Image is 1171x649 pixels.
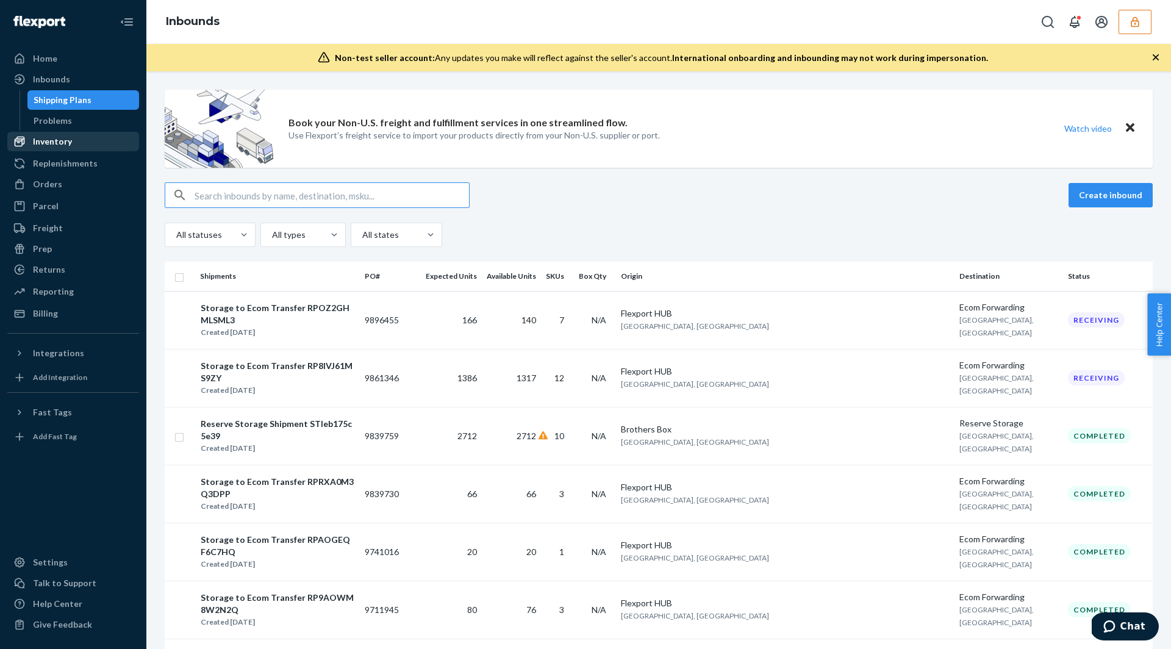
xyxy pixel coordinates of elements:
a: Inbounds [7,70,139,89]
span: 140 [521,315,536,325]
span: Non-test seller account: [335,52,435,63]
div: Created [DATE] [201,442,354,454]
span: N/A [592,315,606,325]
span: [GEOGRAPHIC_DATA], [GEOGRAPHIC_DATA] [959,489,1034,511]
div: Created [DATE] [201,558,354,570]
div: Storage to Ecom Transfer RP9AOWM8W2N2Q [201,592,354,616]
ol: breadcrumbs [156,4,229,40]
div: Ecom Forwarding [959,359,1058,371]
div: Freight [33,222,63,234]
div: Ecom Forwarding [959,591,1058,603]
div: Storage to Ecom Transfer RPOZ2GHMLSML3 [201,302,354,326]
span: 2712 [517,431,536,441]
button: Integrations [7,343,139,363]
div: Returns [33,264,65,276]
div: Billing [33,307,58,320]
div: Settings [33,556,68,568]
span: 10 [554,431,564,441]
a: Reporting [7,282,139,301]
a: Add Integration [7,368,139,387]
div: Reserve Storage [959,417,1058,429]
button: Help Center [1147,293,1171,356]
span: [GEOGRAPHIC_DATA], [GEOGRAPHIC_DATA] [621,321,769,331]
span: N/A [592,373,606,383]
div: Parcel [33,200,59,212]
span: 66 [467,489,477,499]
div: Home [33,52,57,65]
span: 3 [559,489,564,499]
td: 9839730 [360,465,421,523]
td: 9711945 [360,581,421,639]
span: N/A [592,547,606,557]
span: 76 [526,604,536,615]
span: [GEOGRAPHIC_DATA], [GEOGRAPHIC_DATA] [959,605,1034,627]
div: Add Fast Tag [33,431,77,442]
td: 9839759 [360,407,421,465]
th: Shipments [195,262,360,291]
a: Billing [7,304,139,323]
a: Add Fast Tag [7,427,139,446]
div: Talk to Support [33,577,96,589]
div: Completed [1068,428,1131,443]
a: Shipping Plans [27,90,140,110]
div: Fast Tags [33,406,72,418]
input: All types [271,229,272,241]
th: Available Units [482,262,541,291]
th: PO# [360,262,421,291]
span: [GEOGRAPHIC_DATA], [GEOGRAPHIC_DATA] [621,553,769,562]
span: International onboarding and inbounding may not work during impersonation. [672,52,988,63]
button: Give Feedback [7,615,139,634]
div: Ecom Forwarding [959,475,1058,487]
div: Replenishments [33,157,98,170]
div: Give Feedback [33,619,92,631]
span: 20 [526,547,536,557]
span: N/A [592,604,606,615]
button: Create inbound [1069,183,1153,207]
a: Inbounds [166,15,220,28]
th: Status [1063,262,1153,291]
div: Flexport HUB [621,365,950,378]
button: Open notifications [1062,10,1087,34]
div: Ecom Forwarding [959,533,1058,545]
div: Flexport HUB [621,307,950,320]
div: Flexport HUB [621,597,950,609]
div: Created [DATE] [201,616,354,628]
img: Flexport logo [13,16,65,28]
span: 7 [559,315,564,325]
button: Watch video [1056,120,1120,137]
a: Returns [7,260,139,279]
td: 9741016 [360,523,421,581]
input: All states [361,229,362,241]
div: Created [DATE] [201,384,354,396]
div: Any updates you make will reflect against the seller's account. [335,52,988,64]
td: 9861346 [360,349,421,407]
span: 3 [559,604,564,615]
a: Prep [7,239,139,259]
div: Created [DATE] [201,500,354,512]
div: Reporting [33,285,74,298]
a: Inventory [7,132,139,151]
button: Fast Tags [7,403,139,422]
a: Settings [7,553,139,572]
a: Replenishments [7,154,139,173]
span: [GEOGRAPHIC_DATA], [GEOGRAPHIC_DATA] [959,431,1034,453]
p: Book your Non-U.S. freight and fulfillment services in one streamlined flow. [288,116,628,130]
iframe: Opens a widget where you can chat to one of our agents [1092,612,1159,643]
div: Receiving [1068,312,1125,328]
a: Home [7,49,139,68]
a: Orders [7,174,139,194]
div: Problems [34,115,72,127]
span: [GEOGRAPHIC_DATA], [GEOGRAPHIC_DATA] [959,547,1034,569]
span: 166 [462,315,477,325]
input: Search inbounds by name, destination, msku... [195,183,469,207]
div: Brothers Box [621,423,950,436]
span: 80 [467,604,477,615]
div: Shipping Plans [34,94,91,106]
div: Prep [33,243,52,255]
span: 66 [526,489,536,499]
div: Inbounds [33,73,70,85]
a: Parcel [7,196,139,216]
span: 20 [467,547,477,557]
th: Expected Units [421,262,482,291]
